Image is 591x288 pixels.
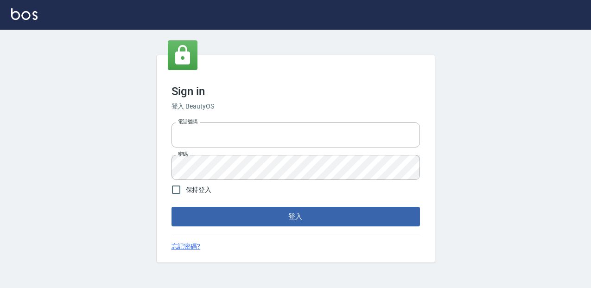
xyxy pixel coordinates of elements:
span: 保持登入 [186,185,212,195]
h3: Sign in [172,85,420,98]
a: 忘記密碼? [172,242,201,251]
label: 密碼 [178,151,188,158]
h6: 登入 BeautyOS [172,102,420,111]
button: 登入 [172,207,420,226]
img: Logo [11,8,38,20]
label: 電話號碼 [178,118,197,125]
